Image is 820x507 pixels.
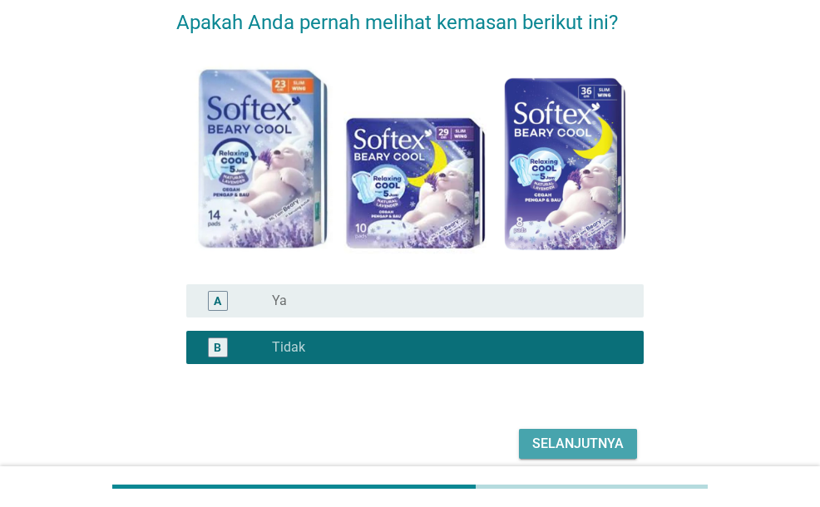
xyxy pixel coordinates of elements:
div: A [214,293,221,310]
label: Tidak [272,339,305,356]
div: Selanjutnya [532,434,624,454]
div: B [214,339,221,357]
button: Selanjutnya [519,429,637,459]
label: Ya [272,293,287,309]
img: 53ca4160-7792-441f-ba0e-6c32c8bc9884-Softex-Beary-Cool.png [176,51,643,258]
